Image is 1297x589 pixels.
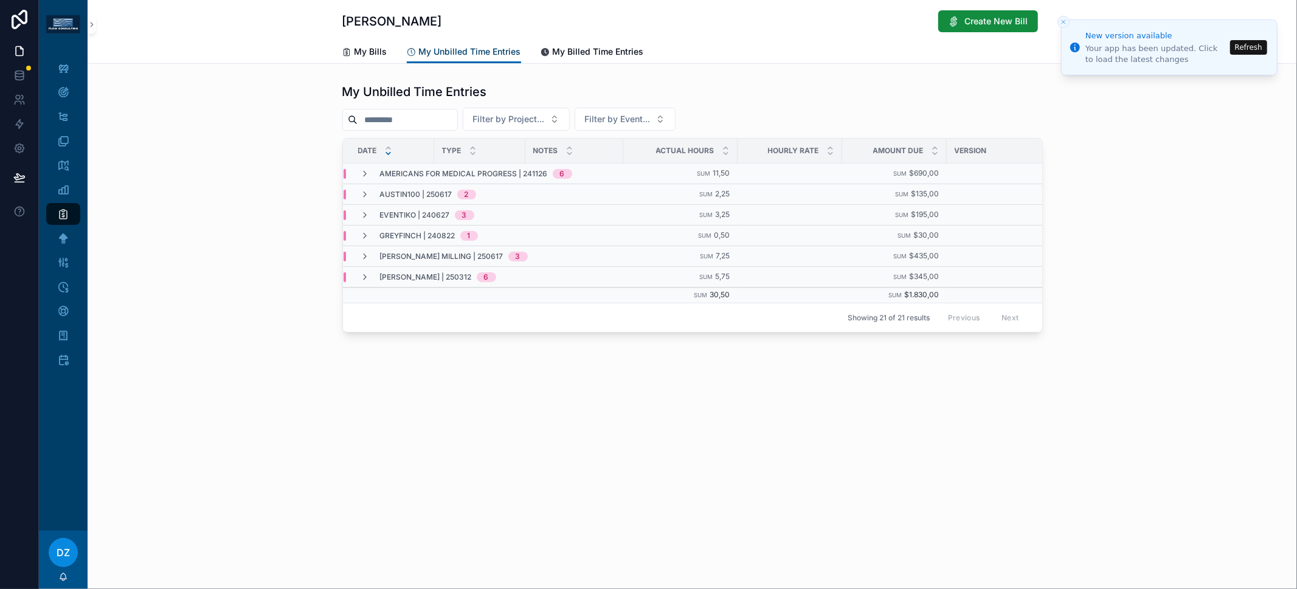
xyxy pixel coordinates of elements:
[713,168,730,177] span: 11,50
[342,13,442,30] h1: [PERSON_NAME]
[484,272,489,282] div: 6
[465,190,469,199] div: 2
[380,252,503,261] span: [PERSON_NAME] Milling | 250617
[39,49,88,387] div: scrollable content
[910,168,939,177] span: $690,00
[1085,43,1226,65] div: Your app has been updated. Click to load the latest changes
[1057,16,1070,28] button: Close toast
[716,251,730,260] span: 7,25
[911,210,939,219] span: $195,00
[714,230,730,239] span: 0,50
[380,272,472,282] span: [PERSON_NAME] | 250312
[700,274,713,280] small: Sum
[716,189,730,198] span: 2,25
[355,46,387,58] span: My Bills
[553,46,644,58] span: My Billed Time Entries
[358,146,377,156] span: Date
[541,41,644,65] a: My Billed Time Entries
[700,253,714,260] small: Sum
[911,189,939,198] span: $135,00
[710,290,730,299] span: 30,50
[1085,30,1226,42] div: New version available
[380,231,455,241] span: Greyfinch | 240822
[419,46,521,58] span: My Unbilled Time Entries
[463,108,570,131] button: Select Button
[700,191,713,198] small: Sum
[46,15,80,33] img: App logo
[468,231,471,241] div: 1
[560,169,565,179] div: 6
[694,292,708,298] small: Sum
[894,274,907,280] small: Sum
[768,146,819,156] span: Hourly Rate
[699,232,712,239] small: Sum
[462,210,467,220] div: 3
[848,313,930,323] span: Showing 21 of 21 results
[407,41,521,64] a: My Unbilled Time Entries
[889,292,902,298] small: Sum
[910,272,939,281] span: $345,00
[896,212,909,218] small: Sum
[873,146,924,156] span: Amount Due
[894,170,907,177] small: Sum
[914,230,939,239] span: $30,00
[473,113,545,125] span: Filter by Project...
[716,210,730,219] span: 3,25
[898,232,911,239] small: Sum
[656,146,714,156] span: Actual Hours
[697,170,711,177] small: Sum
[57,545,70,560] span: DZ
[442,146,462,156] span: Type
[716,272,730,281] span: 5,75
[380,169,548,179] span: Americans for Medical Progress | 241126
[575,108,676,131] button: Select Button
[894,253,907,260] small: Sum
[896,191,909,198] small: Sum
[905,290,939,299] span: $1.830,00
[700,212,713,218] small: Sum
[533,146,558,156] span: Notes
[380,210,450,220] span: EVENTIKO | 240627
[1230,40,1267,55] button: Refresh
[910,251,939,260] span: $435,00
[516,252,521,261] div: 3
[342,83,487,100] h1: My Unbilled Time Entries
[380,190,452,199] span: Austin100 | 250617
[965,15,1028,27] span: Create New Bill
[938,10,1038,32] button: Create New Bill
[585,113,651,125] span: Filter by Event...
[955,146,987,156] span: Version
[342,41,387,65] a: My Bills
